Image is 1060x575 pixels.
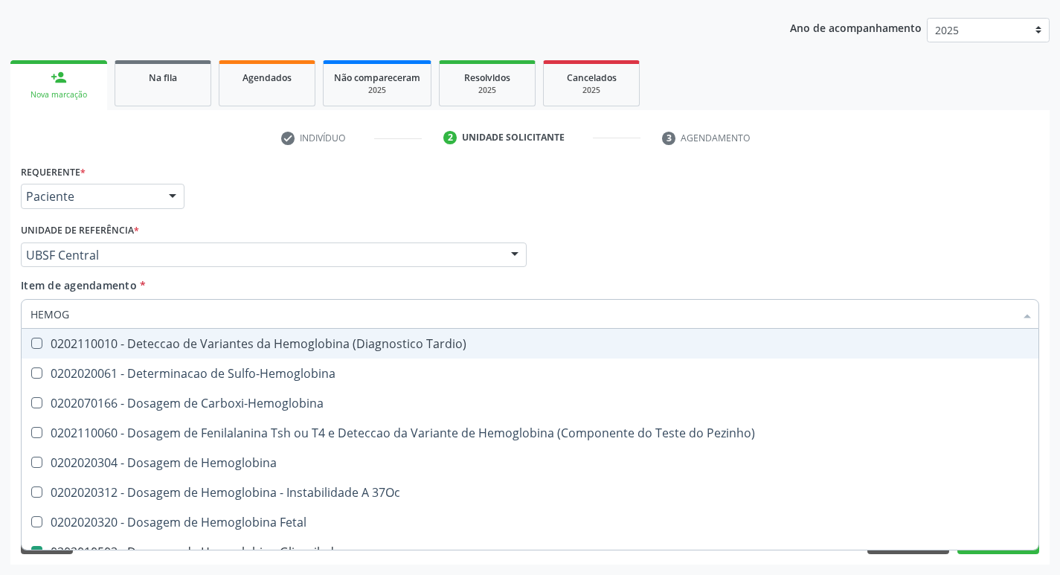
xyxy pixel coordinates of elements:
div: 0202110060 - Dosagem de Fenilalanina Tsh ou T4 e Deteccao da Variante de Hemoglobina (Componente ... [30,427,1030,439]
label: Requerente [21,161,86,184]
div: 0202110010 - Deteccao de Variantes da Hemoglobina (Diagnostico Tardio) [30,338,1030,350]
span: UBSF Central [26,248,496,263]
span: Cancelados [567,71,617,84]
div: 0202010503 - Dosagem de Hemoglobina Glicosilada [30,546,1030,558]
div: Unidade solicitante [462,131,565,144]
div: 2 [443,131,457,144]
div: 2025 [554,85,629,96]
div: 0202020304 - Dosagem de Hemoglobina [30,457,1030,469]
div: 2025 [450,85,524,96]
input: Buscar por procedimentos [30,299,1015,329]
span: Agendados [242,71,292,84]
div: person_add [51,69,67,86]
div: 0202020061 - Determinacao de Sulfo-Hemoglobina [30,367,1030,379]
div: 0202020312 - Dosagem de Hemoglobina - Instabilidade A 37Oc [30,486,1030,498]
p: Ano de acompanhamento [790,18,922,36]
div: 0202020320 - Dosagem de Hemoglobina Fetal [30,516,1030,528]
div: Nova marcação [21,89,97,100]
label: Unidade de referência [21,219,139,242]
span: Resolvidos [464,71,510,84]
span: Na fila [149,71,177,84]
div: 2025 [334,85,420,96]
span: Não compareceram [334,71,420,84]
span: Item de agendamento [21,278,137,292]
div: 0202070166 - Dosagem de Carboxi-Hemoglobina [30,397,1030,409]
span: Paciente [26,189,154,204]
